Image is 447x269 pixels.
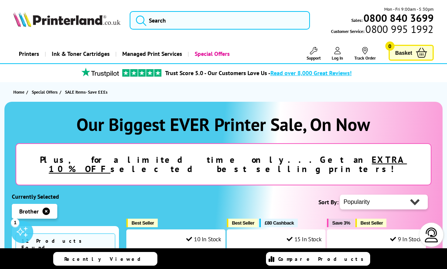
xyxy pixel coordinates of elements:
[259,219,297,227] button: £80 Cashback
[32,88,59,96] a: Special Offers
[53,252,157,266] a: Recently Viewed
[12,113,435,136] h1: Our Biggest EVER Printer Sale, On Now
[232,220,255,226] span: Best Seller
[186,235,221,243] div: 10 In Stock
[424,228,439,242] img: user-headset-light.svg
[40,154,407,175] strong: Plus, for a limited time only...Get an selected best selling printers!
[390,235,422,243] div: 9 In Stock
[327,219,354,227] button: Save 3%
[45,44,115,63] a: Ink & Toner Cartridges
[188,44,235,63] a: Special Offers
[65,89,108,95] span: SALE Items- Save £££s
[122,69,161,77] img: trustpilot rating
[351,17,362,24] span: Sales:
[332,220,350,226] span: Save 3%
[265,220,294,226] span: £80 Cashback
[165,69,352,77] a: Trust Score 5.0 - Our Customers Love Us -Read over 8,000 Great Reviews!
[266,252,370,266] a: Compare Products
[13,12,120,27] img: Printerland Logo
[395,48,412,58] span: Basket
[385,41,395,51] span: 0
[16,233,115,255] span: 12 Products Found
[287,235,321,243] div: 15 In Stock
[32,88,58,96] span: Special Offers
[19,208,39,215] span: Brother
[364,26,433,33] span: 0800 995 1992
[78,68,122,77] img: trustpilot rating
[64,256,148,262] span: Recently Viewed
[13,12,120,28] a: Printerland Logo
[318,198,338,206] span: Sort By:
[132,220,154,226] span: Best Seller
[384,6,434,13] span: Mon - Fri 9:00am - 5:30pm
[130,11,310,30] input: Search
[307,55,321,61] span: Support
[362,14,434,21] a: 0800 840 3699
[332,47,343,61] a: Log In
[13,44,45,63] a: Printers
[12,193,119,200] div: Currently Selected
[307,47,321,61] a: Support
[270,69,352,77] span: Read over 8,000 Great Reviews!
[13,88,26,96] a: Home
[126,219,158,227] button: Best Seller
[364,11,434,25] b: 0800 840 3699
[115,44,188,63] a: Managed Print Services
[331,26,433,35] span: Customer Service:
[278,256,368,262] span: Compare Products
[355,219,387,227] button: Best Seller
[332,55,343,61] span: Log In
[49,154,407,175] u: EXTRA 10% OFF
[361,220,383,226] span: Best Seller
[11,218,19,226] div: 1
[354,47,376,61] a: Track Order
[389,45,434,61] a: Basket 0
[227,219,258,227] button: Best Seller
[52,44,110,63] span: Ink & Toner Cartridges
